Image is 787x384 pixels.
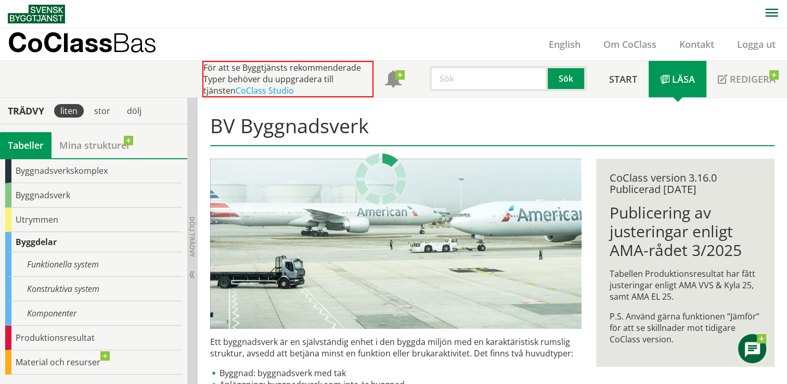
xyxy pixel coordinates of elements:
[210,367,582,379] li: Byggnad: byggnadsverk med tak
[668,38,726,50] a: Kontakt
[88,104,117,118] div: stor
[188,216,197,257] span: Dölj trädvy
[5,232,182,252] div: Byggdelar
[5,252,182,277] div: Funktionella system
[609,73,637,85] span: Start
[112,27,157,58] span: Bas
[726,38,787,50] a: Logga ut
[610,311,762,345] p: P.S. Använd gärna funktionen ”Jämför” för att se skillnader mot tidigare CoClass version.
[385,72,402,88] span: Notifikationer
[210,159,582,329] img: flygplatsbana.jpg
[8,28,179,60] a: CoClassBas
[610,268,762,302] p: Tabellen Produktionsresultat har fått justeringar enligt AMA VVS & Kyla 25, samt AMA EL 25.
[5,183,182,208] div: Byggnadsverk
[730,73,776,85] span: Redigera
[430,66,548,91] input: Sök
[236,85,294,96] a: CoClass Studio
[210,114,775,146] h1: BV Byggnadsverk
[5,159,182,183] div: Byggnadsverkskomplex
[8,5,65,23] img: Svensk Byggtjänst
[5,277,182,301] div: Konstruktiva system
[649,61,706,97] a: Läsa
[537,38,592,50] a: English
[355,153,407,205] img: Laddar
[5,326,182,350] div: Produktionsresultat
[2,105,50,117] div: Trädvy
[202,61,373,97] div: För att se Byggtjänsts rekommenderade Typer behöver du uppgradera till tjänsten
[121,104,148,118] div: dölj
[592,38,668,50] a: Om CoClass
[548,66,586,91] button: Sök
[610,172,762,195] div: CoClass version 3.16.0 Publicerad [DATE]
[8,36,157,48] p: CoClass
[706,61,787,97] a: Redigera
[54,104,84,118] div: liten
[51,132,138,158] a: Mina strukturer
[5,208,182,232] div: Utrymmen
[598,61,649,97] a: Start
[5,301,182,326] div: Komponenter
[610,203,762,260] h1: Publicering av justeringar enligt AMA-rådet 3/2025
[672,73,695,85] span: Läsa
[5,350,182,375] div: Material och resurser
